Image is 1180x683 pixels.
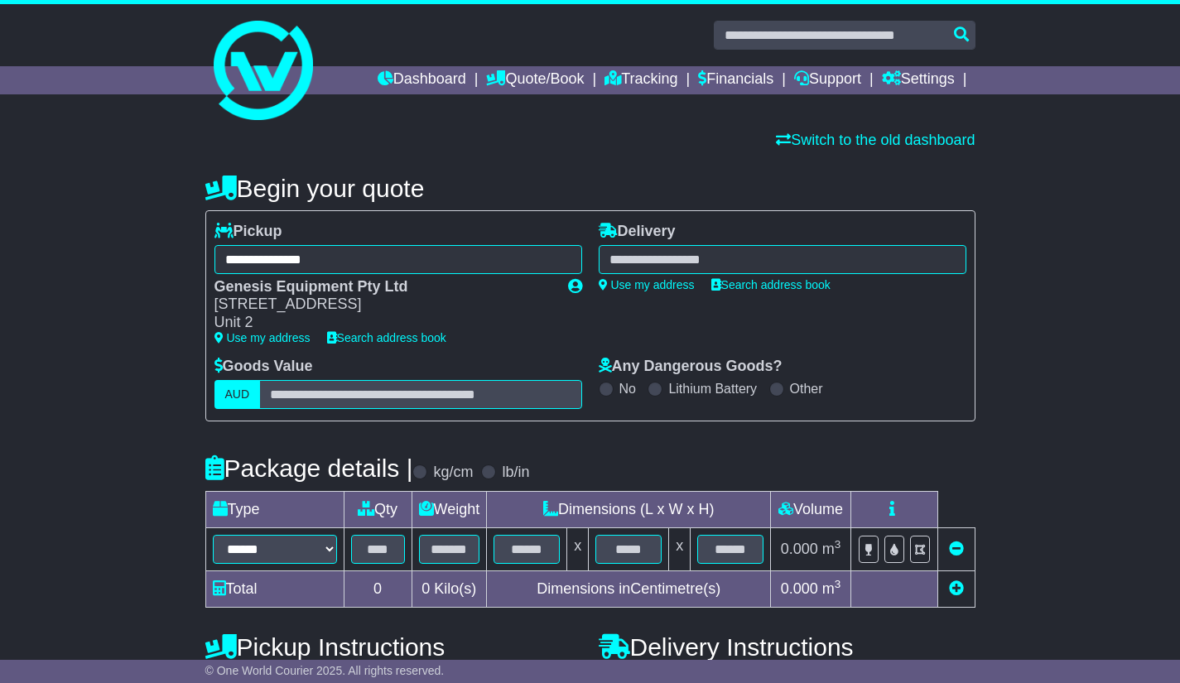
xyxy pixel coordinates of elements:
td: Weight [412,491,487,527]
td: x [669,527,691,570]
a: Search address book [711,278,831,291]
label: No [619,381,636,397]
span: m [822,541,841,557]
td: 0 [344,570,412,607]
a: Use my address [599,278,695,291]
h4: Delivery Instructions [599,633,975,661]
span: 0.000 [781,541,818,557]
sup: 3 [835,538,841,551]
td: Total [205,570,344,607]
a: Switch to the old dashboard [776,132,975,148]
span: m [822,580,841,597]
label: AUD [214,380,261,409]
span: © One World Courier 2025. All rights reserved. [205,664,445,677]
td: Dimensions in Centimetre(s) [487,570,771,607]
a: Use my address [214,331,311,344]
sup: 3 [835,578,841,590]
a: Support [794,66,861,94]
a: Settings [882,66,955,94]
td: Qty [344,491,412,527]
td: Kilo(s) [412,570,487,607]
a: Quote/Book [486,66,584,94]
label: Other [790,381,823,397]
label: Pickup [214,223,282,241]
a: Financials [698,66,773,94]
label: Goods Value [214,358,313,376]
div: Genesis Equipment Pty Ltd [214,278,551,296]
td: Volume [771,491,851,527]
a: Search address book [327,331,446,344]
label: Lithium Battery [668,381,757,397]
label: kg/cm [433,464,473,482]
h4: Begin your quote [205,175,975,202]
label: lb/in [502,464,529,482]
h4: Package details | [205,455,413,482]
td: x [567,527,589,570]
td: Type [205,491,344,527]
a: Tracking [604,66,677,94]
div: Unit 2 [214,314,551,332]
a: Add new item [949,580,964,597]
a: Dashboard [378,66,466,94]
label: Any Dangerous Goods? [599,358,783,376]
label: Delivery [599,223,676,241]
a: Remove this item [949,541,964,557]
span: 0 [421,580,430,597]
span: 0.000 [781,580,818,597]
h4: Pickup Instructions [205,633,582,661]
div: [STREET_ADDRESS] [214,296,551,314]
td: Dimensions (L x W x H) [487,491,771,527]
